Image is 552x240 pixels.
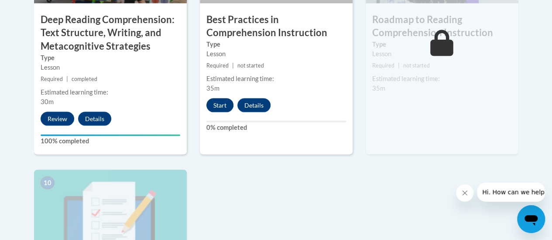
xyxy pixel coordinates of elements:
span: 35m [372,85,385,92]
div: Lesson [206,49,346,59]
h3: Deep Reading Comprehension: Text Structure, Writing, and Metacognitive Strategies [34,13,187,53]
span: 10 [41,176,55,189]
label: 0% completed [206,123,346,132]
span: not started [237,62,264,69]
iframe: Message from company [477,183,545,202]
iframe: Close message [456,184,473,202]
span: Hi. How can we help? [5,6,71,13]
label: Type [206,40,346,49]
span: not started [403,62,430,69]
span: | [66,76,68,82]
div: Estimated learning time: [41,88,180,97]
div: Lesson [41,63,180,72]
span: | [398,62,400,69]
button: Details [78,112,111,126]
button: Details [237,98,271,112]
span: 30m [41,98,54,105]
span: completed [72,76,97,82]
div: Estimated learning time: [372,74,512,84]
button: Start [206,98,233,112]
div: Estimated learning time: [206,74,346,84]
div: Your progress [41,135,180,136]
label: Type [372,40,512,49]
label: Type [41,53,180,63]
button: Review [41,112,74,126]
h3: Best Practices in Comprehension Instruction [200,13,353,40]
iframe: Button to launch messaging window [517,205,545,233]
span: Required [372,62,394,69]
div: Lesson [372,49,512,59]
span: | [232,62,234,69]
span: Required [41,76,63,82]
label: 100% completed [41,136,180,146]
h3: Roadmap to Reading Comprehension Instruction [366,13,518,40]
span: Required [206,62,229,69]
span: 35m [206,85,219,92]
